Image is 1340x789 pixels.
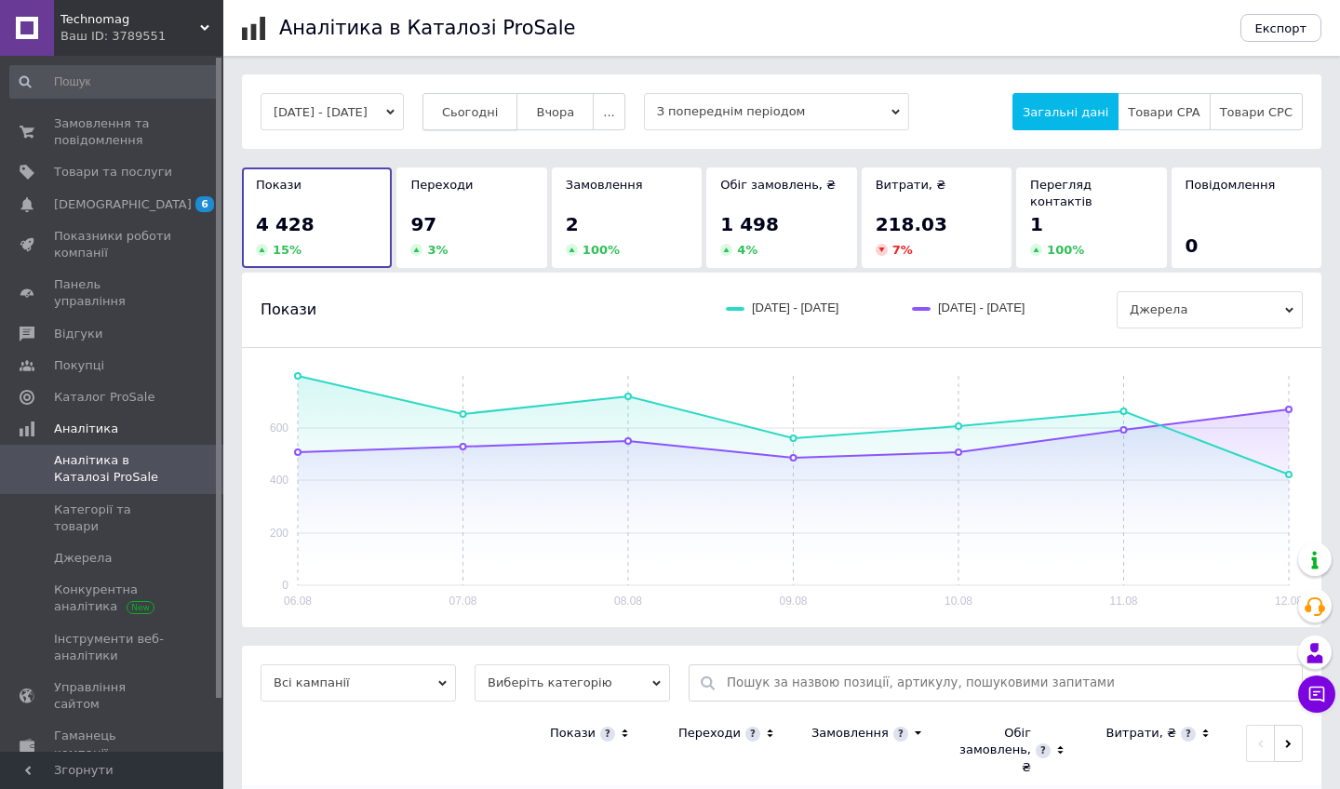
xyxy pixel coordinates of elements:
span: Повідомлення [1186,178,1276,192]
span: Виберіть категорію [475,664,670,702]
span: [DEMOGRAPHIC_DATA] [54,196,192,213]
text: 600 [270,421,288,435]
span: 0 [1186,234,1199,257]
text: 11.08 [1109,595,1137,608]
input: Пошук за назвою позиції, артикулу, пошуковими запитами [727,665,1293,701]
button: [DATE] - [DATE] [261,93,404,130]
span: 100 % [583,243,620,257]
span: Покази [261,300,316,320]
span: 1 [1030,213,1043,235]
text: 12.08 [1275,595,1303,608]
span: Покази [256,178,301,192]
button: Чат з покупцем [1298,675,1335,713]
span: 4 % [737,243,757,257]
span: Джерела [54,550,112,567]
span: Товари CPC [1220,105,1293,119]
span: Аналітика в Каталозі ProSale [54,452,172,486]
button: Загальні дані [1012,93,1119,130]
text: 06.08 [284,595,312,608]
text: 10.08 [945,595,972,608]
span: Гаманець компанії [54,728,172,761]
span: 6 [195,196,214,212]
div: Витрати, ₴ [1105,725,1176,742]
span: Замовлення та повідомлення [54,115,172,149]
button: Вчора [516,93,594,130]
div: Замовлення [811,725,889,742]
div: Обіг замовлень, ₴ [957,725,1031,776]
div: Покази [550,725,596,742]
span: 1 498 [720,213,779,235]
text: 200 [270,527,288,540]
span: Інструменти веб-аналітики [54,631,172,664]
span: Товари та послуги [54,164,172,181]
span: 100 % [1047,243,1084,257]
div: Переходи [678,725,741,742]
text: 400 [270,474,288,487]
text: 09.08 [779,595,807,608]
span: Категорії та товари [54,501,172,535]
span: Перегляд контактів [1030,178,1092,208]
span: Показники роботи компанії [54,228,172,261]
span: Панель управління [54,276,172,310]
span: 218.03 [876,213,947,235]
span: Загальні дані [1023,105,1108,119]
span: 2 [566,213,579,235]
span: Всі кампанії [261,664,456,702]
span: Замовлення [566,178,643,192]
span: Каталог ProSale [54,389,154,406]
input: Пошук [9,65,220,99]
span: Technomag [60,11,200,28]
span: 7 % [892,243,913,257]
button: Експорт [1240,14,1322,42]
button: ... [593,93,624,130]
span: З попереднім періодом [644,93,909,130]
span: Обіг замовлень, ₴ [720,178,836,192]
span: Експорт [1255,21,1307,35]
div: Ваш ID: 3789551 [60,28,223,45]
h1: Аналітика в Каталозі ProSale [279,17,575,39]
span: Витрати, ₴ [876,178,946,192]
span: Конкурентна аналітика [54,582,172,615]
span: ... [603,105,614,119]
span: 3 % [427,243,448,257]
span: Товари CPA [1128,105,1199,119]
span: 97 [410,213,436,235]
span: 4 428 [256,213,315,235]
span: 15 % [273,243,301,257]
span: Відгуки [54,326,102,342]
span: Джерела [1117,291,1303,328]
text: 08.08 [614,595,642,608]
text: 07.08 [449,595,476,608]
button: Товари CPA [1118,93,1210,130]
span: Переходи [410,178,473,192]
button: Сьогодні [422,93,518,130]
span: Сьогодні [442,105,499,119]
span: Управління сайтом [54,679,172,713]
span: Вчора [536,105,574,119]
text: 0 [282,579,288,592]
span: Покупці [54,357,104,374]
button: Товари CPC [1210,93,1303,130]
span: Аналітика [54,421,118,437]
